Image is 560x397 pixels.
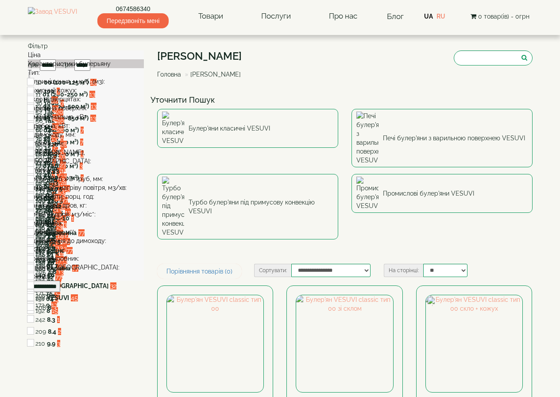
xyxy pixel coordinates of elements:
[110,282,116,289] span: 32
[28,121,144,130] div: P робоча, кВт:
[28,219,144,227] div: Вид палива:
[78,229,85,236] span: 77
[35,340,45,347] span: 210
[35,328,46,335] span: 209
[428,297,436,306] img: gift
[58,328,61,335] span: 2
[157,50,247,62] h1: [PERSON_NAME]
[28,50,144,59] div: Ціна
[53,304,56,311] span: 3
[47,273,54,281] label: 12
[28,263,144,272] div: Гарантія, [GEOGRAPHIC_DATA]:
[478,13,529,20] span: 0 товар(ів) - 0грн
[28,183,144,192] div: Швидкість нагріву повітря, м3/хв:
[28,7,77,26] img: Завод VESUVI
[28,139,144,148] div: D топки, мм:
[48,327,56,336] label: 8.4
[47,315,55,324] label: 8.3
[387,12,404,21] a: Блог
[28,192,144,201] div: Час роботи, порц. год:
[28,59,144,68] div: Характеристики булерьяну
[356,112,378,165] img: Печі булер'яни з варильною поверхнею VESUVI
[151,96,539,104] h4: Уточнити Пошук
[183,70,241,79] li: [PERSON_NAME]
[28,68,144,77] div: Тип:
[28,210,144,219] div: Витрати дров, м3/міс*:
[28,245,144,254] div: ККД, %:
[28,42,144,50] div: Фільтр
[424,13,433,20] a: UA
[384,264,423,277] label: На сторінці:
[80,162,83,170] span: 3
[162,112,184,145] img: Булер'яни класичні VESUVI
[28,272,144,281] div: Бренд:
[157,71,181,78] a: Головна
[80,139,83,146] span: 7
[46,281,108,290] label: [GEOGRAPHIC_DATA]
[252,6,300,27] a: Послуги
[356,177,378,210] img: Промислові булер'яни VESUVI
[97,13,169,28] span: Передзвоніть мені
[436,13,445,20] a: RU
[28,236,144,245] div: Підключення до димоходу:
[351,109,533,167] a: Печі булер'яни з варильною поверхнею VESUVI Печі булер'яни з варильною поверхнею VESUVI
[57,340,60,347] span: 3
[28,174,144,183] div: Число труб x D труб, мм:
[28,130,144,139] div: D димоходу, мм:
[351,174,533,213] a: Промислові булер'яни VESUVI Промислові булер'яни VESUVI
[91,103,97,110] span: 13
[71,294,78,301] span: 45
[28,112,144,121] div: P максимальна, кВт:
[167,295,263,392] img: Булер'ян VESUVI classic тип 00
[61,167,64,174] span: 1
[46,246,65,255] label: Заднє
[468,12,532,21] button: 0 товар(ів) - 0грн
[157,109,338,148] a: Булер'яни класичні VESUVI Булер'яни класичні VESUVI
[97,4,169,13] a: 0674586340
[426,295,522,392] img: Булер'ян VESUVI classic тип 00 скло + кожух
[296,295,393,392] img: Булер'ян VESUVI classic тип 00 зі склом
[28,201,144,210] div: Вага порції дров, кг:
[35,304,46,311] span: 208
[28,148,144,166] div: L [PERSON_NAME], [GEOGRAPHIC_DATA]:
[28,86,144,95] div: Захисний кожух:
[90,115,96,122] span: 13
[89,91,95,98] span: 13
[35,316,45,323] span: 242
[157,174,338,239] a: Турбо булер'яни під примусову конвекцію VESUVI Турбо булер'яни під примусову конвекцію VESUVI
[47,293,69,302] label: VESUVI
[28,104,144,112] div: Варильна поверхня:
[162,177,184,237] img: Турбо булер'яни під примусову конвекцію VESUVI
[57,316,60,323] span: 1
[48,303,51,312] label: 8
[28,254,144,263] div: Країна виробник:
[81,127,84,134] span: 7
[320,6,366,27] a: Про нас
[55,274,62,281] span: 77
[47,339,55,348] label: 9.9
[35,294,45,301] span: 228
[28,77,144,86] div: V приміщення, м.куб. (м3):
[28,166,144,174] div: V топки, л:
[254,264,291,277] label: Сортувати:
[28,227,144,236] div: H димоходу, м**:
[189,6,232,27] a: Товари
[157,264,242,279] a: Порівняння товарів (0)
[66,247,73,254] span: 77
